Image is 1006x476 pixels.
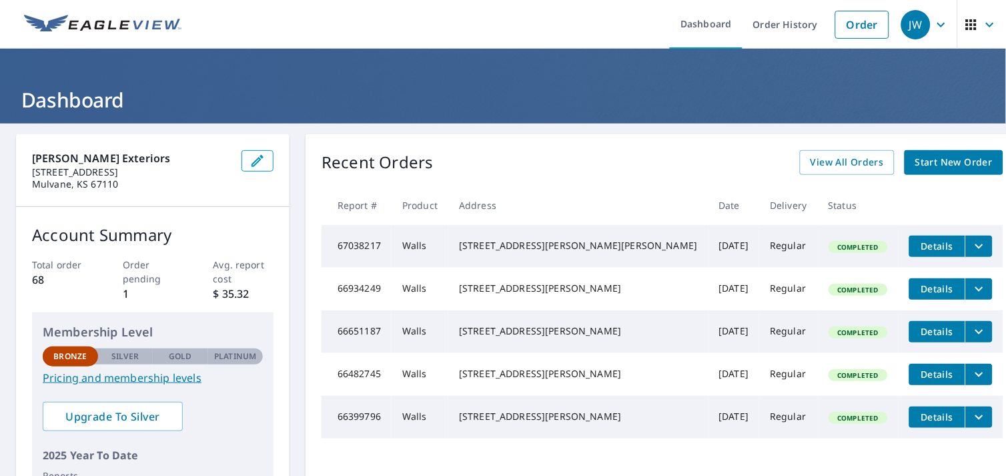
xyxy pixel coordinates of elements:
[392,186,448,225] th: Product
[322,225,392,268] td: 67038217
[835,11,889,39] a: Order
[43,323,263,341] p: Membership Level
[965,364,993,385] button: filesDropdownBtn-66482745
[43,370,263,386] a: Pricing and membership levels
[53,350,87,363] p: Bronze
[917,411,957,423] span: Details
[915,154,993,171] span: Start New Order
[708,186,760,225] th: Date
[811,154,884,171] span: View All Orders
[322,396,392,439] td: 66399796
[32,258,93,272] p: Total order
[32,166,231,178] p: [STREET_ADDRESS]
[965,236,993,257] button: filesDropdownBtn-67038217
[123,286,183,302] p: 1
[392,353,448,396] td: Walls
[800,150,895,175] a: View All Orders
[901,10,931,39] div: JW
[213,286,274,302] p: $ 35.32
[53,409,172,424] span: Upgrade To Silver
[830,242,887,252] span: Completed
[459,367,697,381] div: [STREET_ADDRESS][PERSON_NAME]
[392,268,448,310] td: Walls
[448,186,708,225] th: Address
[169,350,191,363] p: Gold
[708,225,760,268] td: [DATE]
[759,225,817,268] td: Regular
[830,371,887,380] span: Completed
[917,282,957,295] span: Details
[759,310,817,353] td: Regular
[322,310,392,353] td: 66651187
[322,268,392,310] td: 66934249
[213,258,274,286] p: Avg. report cost
[322,353,392,396] td: 66482745
[830,285,887,294] span: Completed
[16,86,990,113] h1: Dashboard
[759,396,817,439] td: Regular
[708,310,760,353] td: [DATE]
[392,396,448,439] td: Walls
[459,410,697,423] div: [STREET_ADDRESS][PERSON_NAME]
[759,268,817,310] td: Regular
[909,407,965,428] button: detailsBtn-66399796
[459,324,697,338] div: [STREET_ADDRESS][PERSON_NAME]
[830,413,887,423] span: Completed
[32,272,93,288] p: 68
[917,240,957,252] span: Details
[830,328,887,337] span: Completed
[909,364,965,385] button: detailsBtn-66482745
[459,282,697,295] div: [STREET_ADDRESS][PERSON_NAME]
[759,186,817,225] th: Delivery
[708,268,760,310] td: [DATE]
[392,225,448,268] td: Walls
[965,407,993,428] button: filesDropdownBtn-66399796
[917,368,957,381] span: Details
[214,350,256,363] p: Platinum
[909,321,965,342] button: detailsBtn-66651187
[43,402,183,431] a: Upgrade To Silver
[965,278,993,300] button: filesDropdownBtn-66934249
[322,150,434,175] p: Recent Orders
[909,278,965,300] button: detailsBtn-66934249
[909,236,965,257] button: detailsBtn-67038217
[917,325,957,338] span: Details
[111,350,139,363] p: Silver
[32,223,274,247] p: Account Summary
[708,396,760,439] td: [DATE]
[459,239,697,252] div: [STREET_ADDRESS][PERSON_NAME][PERSON_NAME]
[818,186,899,225] th: Status
[392,310,448,353] td: Walls
[965,321,993,342] button: filesDropdownBtn-66651187
[905,150,1003,175] a: Start New Order
[759,353,817,396] td: Regular
[708,353,760,396] td: [DATE]
[32,178,231,190] p: Mulvane, KS 67110
[322,186,392,225] th: Report #
[32,150,231,166] p: [PERSON_NAME] Exteriors
[123,258,183,286] p: Order pending
[43,447,263,463] p: 2025 Year To Date
[24,15,181,35] img: EV Logo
